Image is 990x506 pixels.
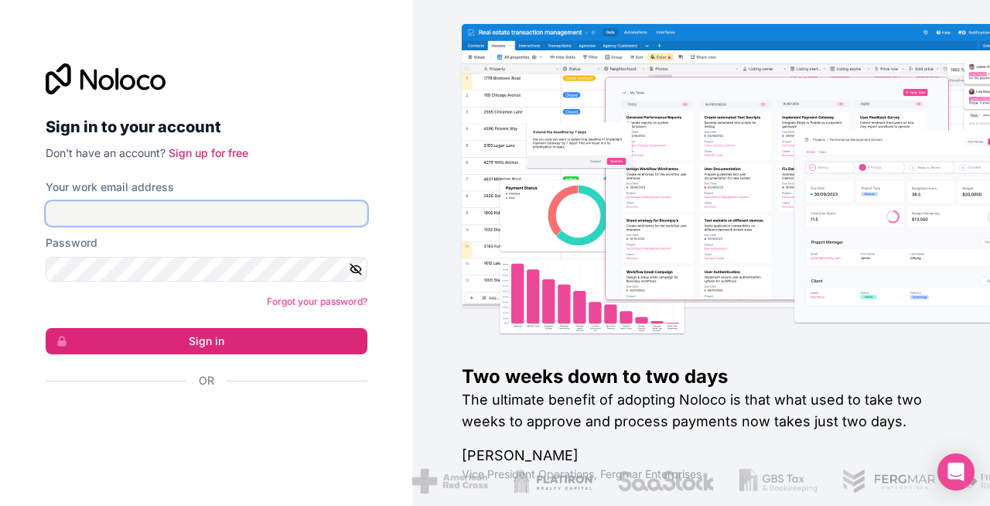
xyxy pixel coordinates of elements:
[46,257,367,282] input: Password
[462,445,940,467] h1: [PERSON_NAME]
[169,146,248,159] a: Sign up for free
[462,467,940,482] h1: Vice President Operations , Fergmar Enterprises
[46,146,166,159] span: Don't have an account?
[411,469,486,494] img: /assets/american-red-cross-BAupjrZR.png
[462,389,940,432] h2: The ultimate benefit of adopting Noloco is that what used to take two weeks to approve and proces...
[46,179,174,195] label: Your work email address
[46,328,367,354] button: Sign in
[46,201,367,226] input: Email address
[46,113,367,141] h2: Sign in to your account
[46,235,97,251] label: Password
[462,364,940,389] h1: Two weeks down to two days
[267,296,367,307] a: Forgot your password?
[38,405,363,439] iframe: Sign in with Google Button
[199,373,214,388] span: Or
[937,453,975,491] div: Open Intercom Messenger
